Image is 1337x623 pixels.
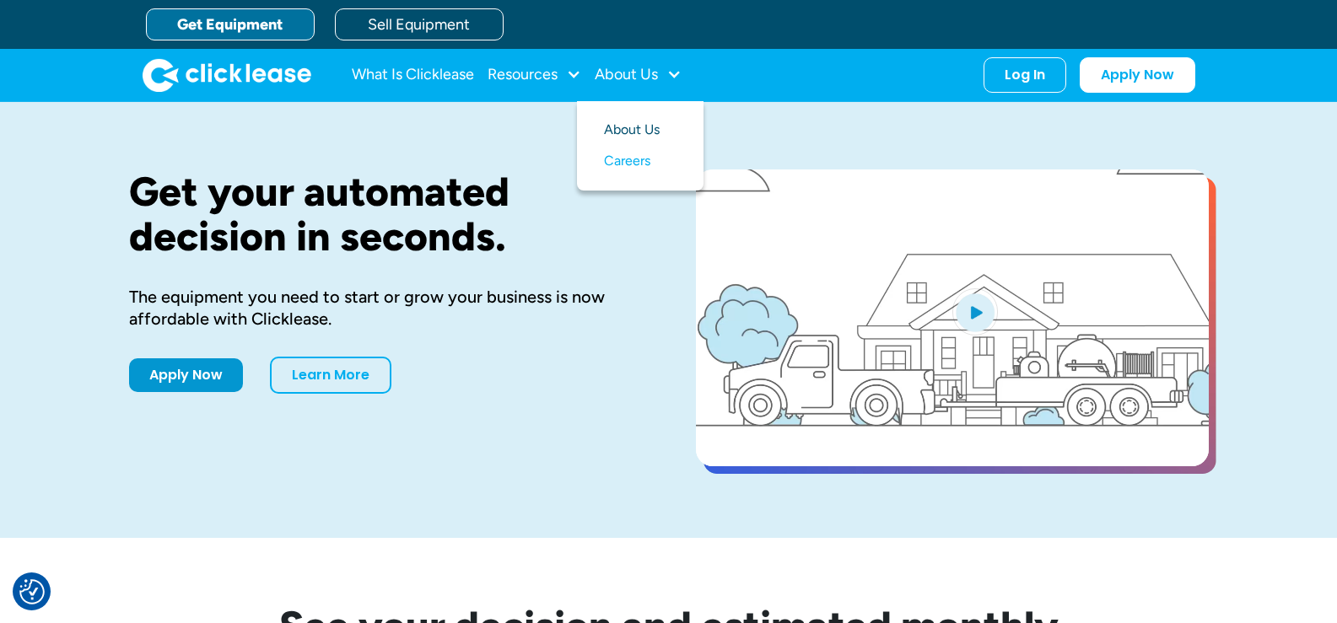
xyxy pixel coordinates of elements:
[696,169,1209,466] a: open lightbox
[19,579,45,604] img: Revisit consent button
[1005,67,1045,83] div: Log In
[595,58,682,92] div: About Us
[143,58,311,92] img: Clicklease logo
[129,169,642,259] h1: Get your automated decision in seconds.
[270,357,391,394] a: Learn More
[488,58,581,92] div: Resources
[143,58,311,92] a: home
[1080,57,1195,93] a: Apply Now
[352,58,474,92] a: What Is Clicklease
[335,8,504,40] a: Sell Equipment
[604,115,677,146] a: About Us
[577,101,704,191] nav: About Us
[129,358,243,392] a: Apply Now
[19,579,45,604] button: Consent Preferences
[129,286,642,330] div: The equipment you need to start or grow your business is now affordable with Clicklease.
[604,146,677,177] a: Careers
[146,8,315,40] a: Get Equipment
[952,288,998,336] img: Blue play button logo on a light blue circular background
